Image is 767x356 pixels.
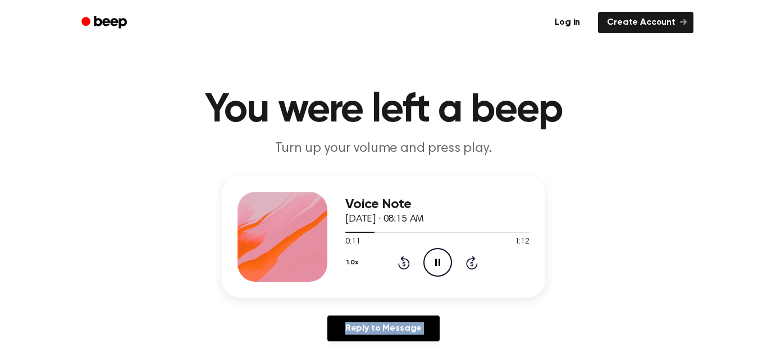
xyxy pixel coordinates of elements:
a: Reply to Message [327,316,440,341]
h3: Voice Note [345,197,529,212]
span: 1:12 [515,236,529,248]
a: Beep [74,12,137,34]
h1: You were left a beep [96,90,671,130]
span: 0:11 [345,236,360,248]
a: Log in [544,10,591,35]
p: Turn up your volume and press play. [168,139,599,158]
button: 1.0x [345,253,362,272]
a: Create Account [598,12,693,33]
span: [DATE] · 08:15 AM [345,214,424,224]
